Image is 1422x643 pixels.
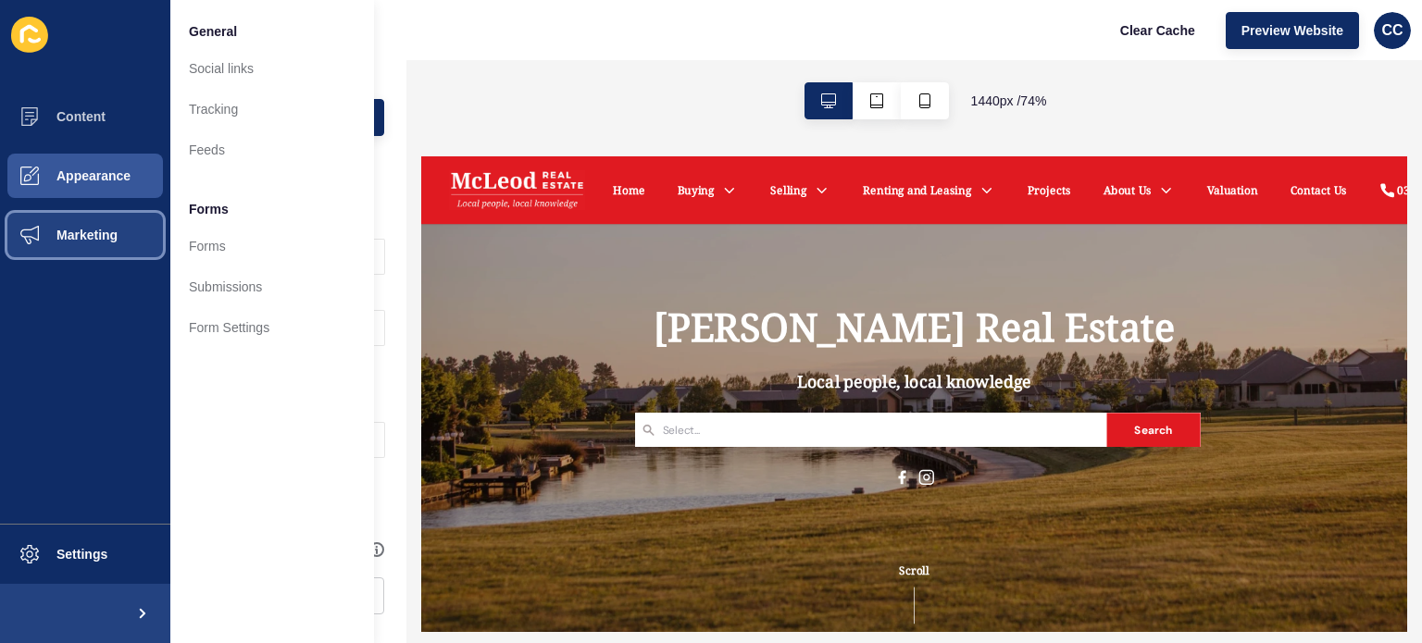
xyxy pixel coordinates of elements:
[170,130,374,170] a: Feeds
[37,19,222,73] img: McLeod Real Estate
[189,22,237,41] span: General
[314,199,1018,261] h1: [PERSON_NAME] Real Estate
[1381,21,1403,40] span: CC
[259,35,303,57] a: Home
[326,358,418,382] input: Select...
[1295,35,1403,57] a: 03 308 0027
[170,226,374,266] a: Forms
[347,35,397,57] a: Buying
[923,35,987,57] a: About Us
[508,291,825,317] h2: Local people, local knowledge
[1319,35,1403,57] div: 03 308 0027
[7,549,1326,632] div: Scroll
[820,35,879,57] a: Projects
[1241,21,1343,40] span: Preview Website
[170,48,374,89] a: Social links
[1176,35,1251,57] a: Contact Us
[597,35,743,57] a: Renting and Leasing
[170,89,374,130] a: Tracking
[189,200,229,218] span: Forms
[1226,12,1359,49] button: Preview Website
[971,92,1047,110] span: 1440 px / 74 %
[927,347,1053,393] button: Search
[170,266,374,307] a: Submissions
[170,307,374,348] a: Form Settings
[1120,21,1195,40] span: Clear Cache
[472,35,521,57] a: Selling
[1063,35,1131,57] a: Valuation
[1104,12,1211,49] button: Clear Cache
